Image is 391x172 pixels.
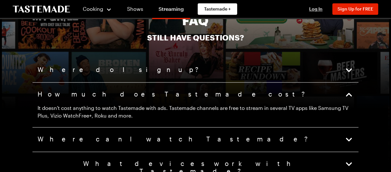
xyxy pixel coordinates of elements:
[182,13,209,27] h3: FAQ
[152,1,190,19] a: Streaming
[38,90,306,99] span: How much does Tastemade cost?
[309,6,323,11] span: Log In
[303,6,329,12] button: Log In
[38,135,353,144] button: Where can I watch Tastemade?
[38,66,200,75] span: Where do I sign up?
[38,90,353,99] button: How much does Tastemade cost?
[38,135,309,144] span: Where can I watch Tastemade?
[147,32,244,43] p: Still have questions?
[38,66,353,75] button: Where do I sign up?
[38,104,353,119] p: It doesn't cost anything to watch Tastemade with ads. Tastemade channels are free to stream in se...
[204,6,231,12] span: Tastemade +
[338,6,373,11] span: Sign Up for FREE
[198,3,237,15] a: Tastemade +
[83,6,103,12] span: Cooking
[332,3,378,15] button: Sign Up for FREE
[83,1,112,17] button: Cooking
[13,5,70,13] a: To Tastemade Home Page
